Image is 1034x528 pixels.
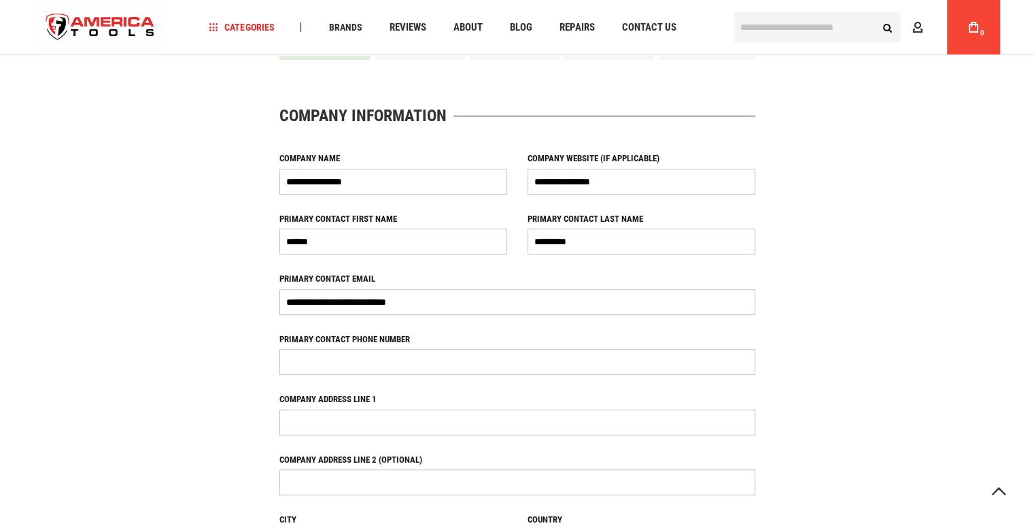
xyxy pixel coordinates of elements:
a: Repairs [553,18,600,37]
a: Reviews [383,18,432,37]
span: Country [528,514,562,525]
span: City [279,514,296,525]
span: Primary Contact Last Name [528,214,643,224]
a: store logo [35,2,167,53]
span: Blog [509,22,532,33]
a: Categories [203,18,280,37]
span: Primary Contact Phone Number [279,334,410,344]
span: Company Information [279,108,447,124]
span: Company Name [279,153,340,163]
span: Contact Us [621,22,676,33]
span: Repairs [559,22,594,33]
span: Primary Contact First Name [279,214,397,224]
span: Brands [328,22,362,32]
span: Company Website (if applicable) [528,153,659,163]
img: America Tools [35,2,167,53]
span: Categories [209,22,274,32]
span: Company Address line 1 [279,394,377,404]
span: About [453,22,482,33]
a: About [447,18,488,37]
button: Search [875,14,901,40]
span: Company Address line 2 (optional) [279,455,422,465]
a: Blog [503,18,538,37]
span: Primary Contact Email [279,274,375,284]
span: 0 [980,29,984,37]
a: Brands [322,18,368,37]
span: Reviews [389,22,426,33]
a: Contact Us [615,18,682,37]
